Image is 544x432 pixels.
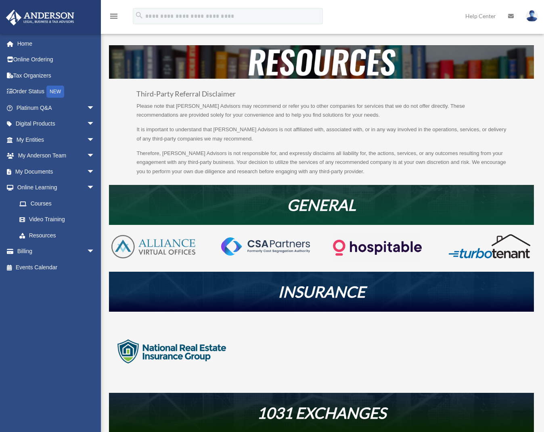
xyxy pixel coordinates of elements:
span: arrow_drop_down [87,180,103,196]
a: Home [6,36,107,52]
p: It is important to understand that [PERSON_NAME] Advisors is not affiliated with, associated with... [136,125,506,149]
span: arrow_drop_down [87,243,103,260]
a: Video Training [11,212,107,228]
i: menu [109,11,119,21]
i: search [135,11,144,20]
div: NEW [46,86,64,98]
img: Logo-transparent-dark [333,233,422,262]
img: User Pic [526,10,538,22]
span: arrow_drop_down [87,116,103,132]
em: INSURANCE [278,282,365,301]
a: My Anderson Teamarrow_drop_down [6,148,107,164]
img: CSA-partners-Formerly-Cost-Segregation-Authority [221,237,310,256]
p: Therefore, [PERSON_NAME] Advisors is not responsible for, and expressly disclaims all liability f... [136,149,506,176]
span: arrow_drop_down [87,100,103,116]
a: Courses [11,195,107,212]
a: Online Learningarrow_drop_down [6,180,107,196]
em: 1031 EXCHANGES [257,403,386,422]
a: Online Ordering [6,52,107,68]
img: AVO-logo-1-color [109,233,198,260]
a: Tax Organizers [6,67,107,84]
span: arrow_drop_down [87,164,103,180]
a: My Entitiesarrow_drop_down [6,132,107,148]
span: arrow_drop_down [87,148,103,164]
a: Events Calendar [6,259,107,275]
a: Order StatusNEW [6,84,107,100]
em: GENERAL [287,195,356,214]
a: Resources [11,227,103,243]
p: Please note that [PERSON_NAME] Advisors may recommend or refer you to other companies for service... [136,102,506,126]
a: Billingarrow_drop_down [6,243,107,260]
img: resources-header [109,45,534,78]
a: Platinum Q&Aarrow_drop_down [6,100,107,116]
a: Digital Productsarrow_drop_down [6,116,107,132]
img: turbotenant [445,233,534,259]
a: My Documentsarrow_drop_down [6,164,107,180]
img: Anderson Advisors Platinum Portal [4,10,77,25]
a: menu [109,14,119,21]
img: logo-nreig [109,320,235,383]
span: arrow_drop_down [87,132,103,148]
h3: Third-Party Referral Disclaimer [136,90,506,102]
